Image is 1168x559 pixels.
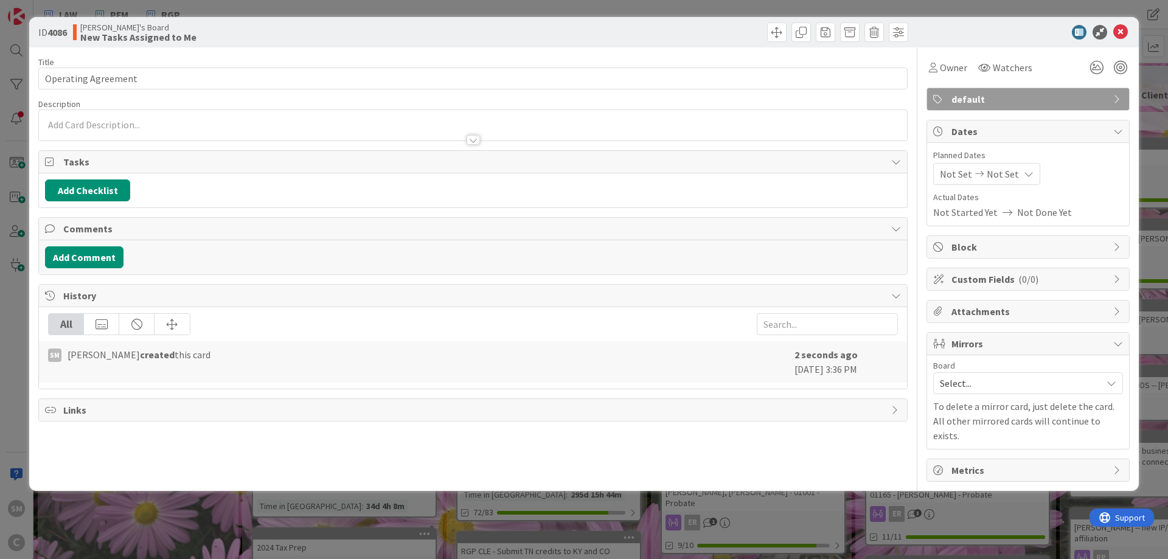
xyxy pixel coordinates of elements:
span: Mirrors [951,336,1107,351]
span: Planned Dates [933,149,1123,162]
span: Not Done Yet [1017,205,1072,220]
b: New Tasks Assigned to Me [80,32,196,42]
b: 4086 [47,26,67,38]
span: Owner [940,60,967,75]
span: Comments [63,221,885,236]
span: Not Set [987,167,1019,181]
span: Board [933,361,955,370]
span: default [951,92,1107,106]
label: Title [38,57,54,68]
span: Custom Fields [951,272,1107,286]
span: Tasks [63,155,885,169]
span: Attachments [951,304,1107,319]
button: Add Checklist [45,179,130,201]
span: Support [26,2,55,16]
span: Description [38,99,80,109]
span: Watchers [993,60,1032,75]
p: To delete a mirror card, just delete the card. All other mirrored cards will continue to exists. [933,399,1123,443]
span: Actual Dates [933,191,1123,204]
span: Not Started Yet [933,205,998,220]
button: Add Comment [45,246,123,268]
span: [PERSON_NAME]'s Board [80,23,196,32]
b: created [140,349,175,361]
span: ID [38,25,67,40]
span: Links [63,403,885,417]
div: All [49,314,84,335]
span: ( 0/0 ) [1018,273,1038,285]
span: [PERSON_NAME] this card [68,347,210,362]
span: Dates [951,124,1107,139]
span: Not Set [940,167,972,181]
input: Search... [757,313,898,335]
span: History [63,288,885,303]
span: Block [951,240,1107,254]
span: Select... [940,375,1096,392]
b: 2 seconds ago [794,349,858,361]
input: type card name here... [38,68,908,89]
div: [DATE] 3:36 PM [794,347,898,377]
div: SM [48,349,61,362]
span: Metrics [951,463,1107,477]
